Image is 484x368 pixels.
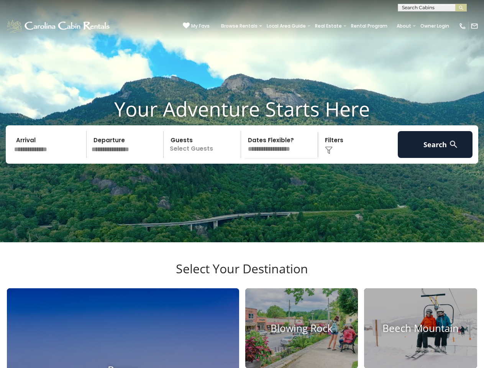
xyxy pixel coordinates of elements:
[471,22,478,30] img: mail-regular-white.png
[191,23,210,30] span: My Favs
[6,97,478,121] h1: Your Adventure Starts Here
[347,21,391,31] a: Rental Program
[449,140,458,149] img: search-regular-white.png
[393,21,415,31] a: About
[325,146,333,154] img: filter--v1.png
[166,131,241,158] p: Select Guests
[311,21,346,31] a: Real Estate
[183,22,210,30] a: My Favs
[263,21,310,31] a: Local Area Guide
[245,322,358,334] h4: Blowing Rock
[6,18,112,34] img: White-1-1-2.png
[217,21,261,31] a: Browse Rentals
[398,131,473,158] button: Search
[417,21,453,31] a: Owner Login
[6,261,478,288] h3: Select Your Destination
[364,322,477,334] h4: Beech Mountain
[459,22,466,30] img: phone-regular-white.png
